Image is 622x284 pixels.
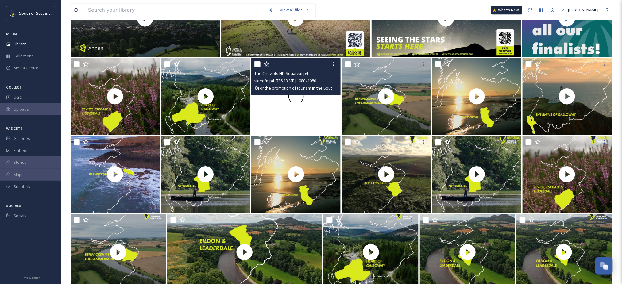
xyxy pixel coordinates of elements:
[14,159,27,165] span: Stories
[342,58,431,135] img: thumbnail
[568,7,599,13] span: [PERSON_NAME]
[71,136,160,213] img: thumbnail
[6,32,17,36] span: MEDIA
[277,4,313,16] a: View all files
[523,136,612,213] img: thumbnail
[14,41,26,47] span: Library
[85,3,266,17] input: Search your library
[342,136,431,213] img: thumbnail
[558,4,602,16] a: [PERSON_NAME]
[254,85,473,91] span: © For the promotion of tourism in the South of [GEOGRAPHIC_DATA] only. Credit: South of Scotland ...
[432,58,521,135] img: thumbnail
[22,276,40,280] span: Privacy Policy
[6,85,22,90] span: COLLECT
[14,172,24,178] span: Maps
[14,53,34,59] span: Collections
[6,126,22,131] span: WIDGETS
[595,257,613,275] button: Open Chat
[14,136,30,141] span: Galleries
[432,136,521,213] img: thumbnail
[10,10,16,16] img: images.jpeg
[14,106,29,112] span: Uploads
[254,78,316,83] span: video/mp4 | 736.13 MB | 1080 x 1080
[6,203,21,208] span: SOCIALS
[14,148,29,153] span: Embeds
[251,136,341,213] img: thumbnail
[19,10,89,16] span: South of Scotland Destination Alliance
[14,213,26,219] span: Socials
[14,184,30,190] span: SnapLink
[161,136,250,213] img: thumbnail
[22,274,40,281] a: Privacy Policy
[254,71,308,76] span: The Cheviots HD Square.mp4
[491,6,522,14] a: What's New
[14,94,22,100] span: UGC
[14,65,41,71] span: Media Centres
[161,58,250,135] img: thumbnail
[523,58,612,135] img: thumbnail
[71,58,160,135] img: thumbnail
